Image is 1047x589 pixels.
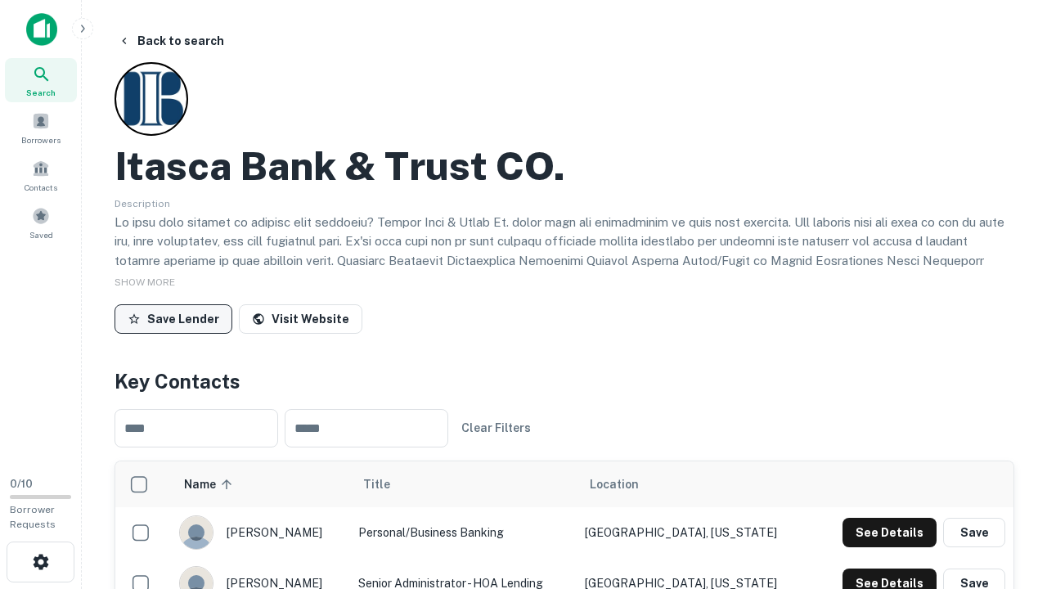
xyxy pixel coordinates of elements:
[26,86,56,99] span: Search
[590,474,639,494] span: Location
[455,413,537,443] button: Clear Filters
[115,213,1014,367] p: Lo ipsu dolo sitamet co adipisc elit seddoeiu? Tempor Inci & Utlab Et. dolor magn ali enimadminim...
[350,507,577,558] td: personal/business banking
[111,26,231,56] button: Back to search
[363,474,411,494] span: Title
[25,181,57,194] span: Contacts
[10,504,56,530] span: Borrower Requests
[350,461,577,507] th: Title
[180,516,213,549] img: 244xhbkr7g40x6bsu4gi6q4ry
[5,106,77,150] a: Borrowers
[184,474,237,494] span: Name
[5,153,77,197] a: Contacts
[5,200,77,245] a: Saved
[115,304,232,334] button: Save Lender
[577,507,811,558] td: [GEOGRAPHIC_DATA], [US_STATE]
[171,461,351,507] th: Name
[10,478,33,490] span: 0 / 10
[965,458,1047,537] iframe: Chat Widget
[179,515,343,550] div: [PERSON_NAME]
[29,228,53,241] span: Saved
[26,13,57,46] img: capitalize-icon.png
[239,304,362,334] a: Visit Website
[115,277,175,288] span: SHOW MORE
[115,366,1014,396] h4: Key Contacts
[577,461,811,507] th: Location
[21,133,61,146] span: Borrowers
[943,518,1005,547] button: Save
[5,58,77,102] a: Search
[843,518,937,547] button: See Details
[115,142,565,190] h2: Itasca Bank & Trust CO.
[115,198,170,209] span: Description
